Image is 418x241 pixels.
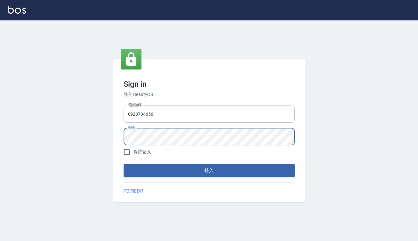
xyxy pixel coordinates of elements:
label: 密碼 [128,125,135,130]
h6: 登入 BeautyOS [124,91,295,98]
button: 登入 [124,164,295,177]
h3: Sign in [124,80,295,89]
img: Logo [8,6,26,14]
label: 電話號碼 [128,103,141,107]
span: 保持登入 [133,149,151,155]
a: 忘記密碼? [124,188,144,194]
